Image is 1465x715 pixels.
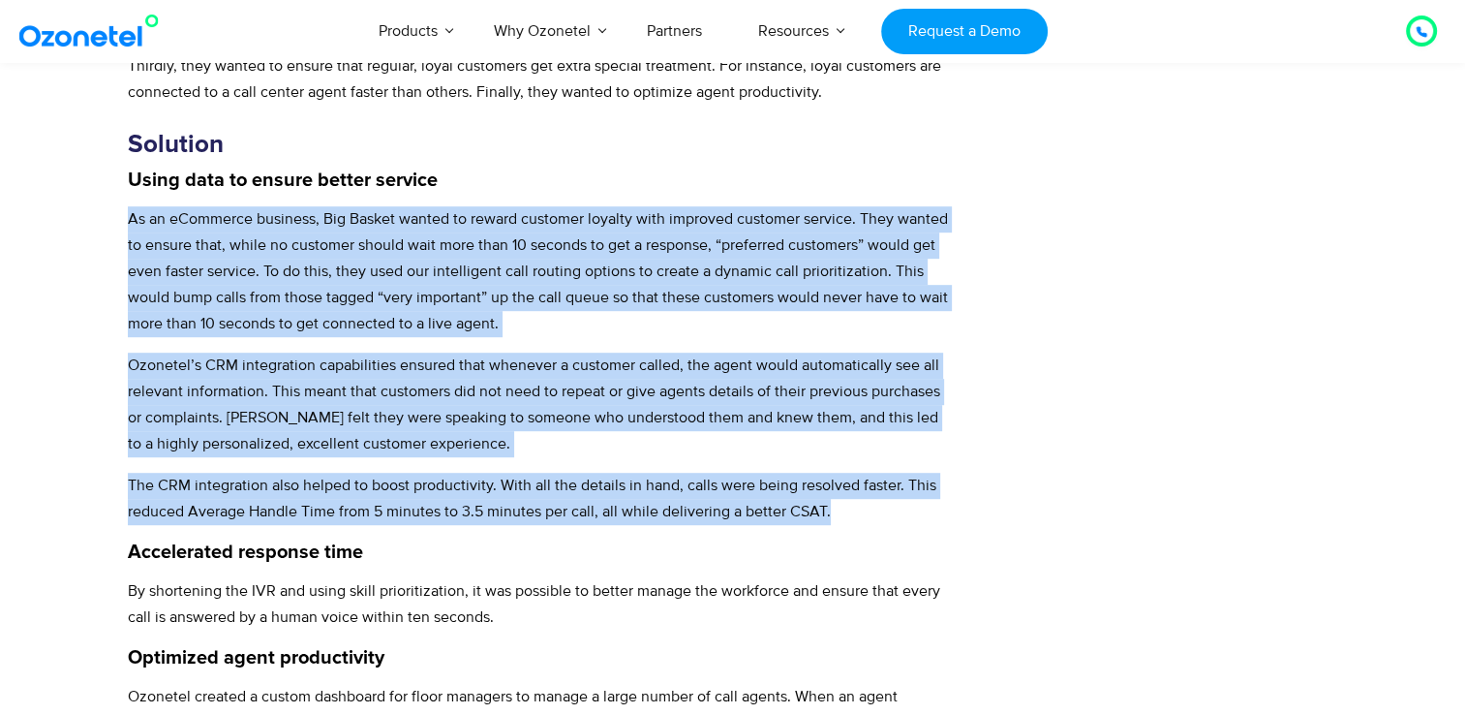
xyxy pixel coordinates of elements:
p: The CRM integration also helped to boost productivity. With all the details in hand, calls were b... [128,473,953,525]
strong: Optimized agent productivity [128,648,384,668]
strong: Using data to ensure better service [128,171,438,190]
strong: Solution [128,132,224,157]
strong: Accelerated response time [128,543,363,562]
p: Ozonetel’s CRM integration capabilities ensured that whenever a customer called, the agent would ... [128,353,953,457]
p: As an eCommerce business, Big Basket wanted to reward customer loyalty with improved customer ser... [128,206,953,337]
p: By shortening the IVR and using skill prioritization, it was possible to better manage the workfo... [128,578,953,631]
a: Request a Demo [881,9,1047,54]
